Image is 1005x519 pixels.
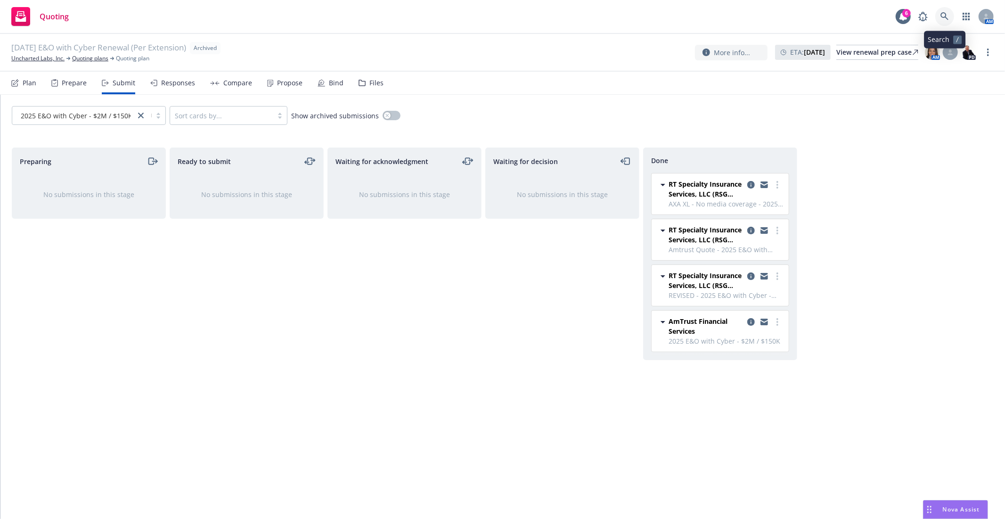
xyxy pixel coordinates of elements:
[277,79,302,87] div: Propose
[135,110,147,121] a: close
[957,7,976,26] a: Switch app
[772,271,783,282] a: more
[493,157,558,166] span: Waiting for decision
[925,45,940,60] img: photo
[8,3,73,30] a: Quoting
[714,48,750,58] span: More info...
[695,45,768,60] button: More info...
[669,179,744,199] span: RT Specialty Insurance Services, LLC (RSG Specialty, LLC)
[669,336,783,346] span: 2025 E&O with Cyber - $2M / $150K
[772,179,783,190] a: more
[178,157,231,166] span: Ready to submit
[11,54,65,63] a: Uncharted Labs, Inc.
[17,111,131,121] span: 2025 E&O with Cyber - $2M / $150K
[501,189,624,199] div: No submissions in this stage
[914,7,932,26] a: Report a Bug
[902,9,911,17] div: 6
[745,179,757,190] a: copy logging email
[772,225,783,236] a: more
[20,157,51,166] span: Preparing
[759,316,770,328] a: copy logging email
[982,47,994,58] a: more
[72,54,108,63] a: Quoting plans
[759,271,770,282] a: copy logging email
[669,245,783,255] span: Amtrust Quote - 2025 E&O with Cyber - $2M / $150K
[669,225,744,245] span: RT Specialty Insurance Services, LLC (RSG Specialty, LLC)
[669,199,783,209] span: AXA XL - No media coverage - 2025 E&O with Cyber - $2M / $150K
[669,271,744,290] span: RT Specialty Insurance Services, LLC (RSG Specialty, LLC)
[27,189,150,199] div: No submissions in this stage
[161,79,195,87] div: Responses
[745,271,757,282] a: copy logging email
[147,156,158,167] a: moveRight
[620,156,631,167] a: moveLeft
[329,79,343,87] div: Bind
[335,157,428,166] span: Waiting for acknowledgment
[194,44,217,52] span: Archived
[923,500,988,519] button: Nova Assist
[21,111,132,121] span: 2025 E&O with Cyber - $2M / $150K
[185,189,308,199] div: No submissions in this stage
[804,48,825,57] strong: [DATE]
[40,13,69,20] span: Quoting
[836,45,918,59] div: View renewal prep case
[961,45,976,60] img: photo
[113,79,135,87] div: Submit
[935,7,954,26] a: Search
[369,79,384,87] div: Files
[291,111,379,121] span: Show archived submissions
[669,316,744,336] span: AmTrust Financial Services
[759,225,770,236] a: copy logging email
[462,156,474,167] a: moveLeftRight
[836,45,918,60] a: View renewal prep case
[759,179,770,190] a: copy logging email
[304,156,316,167] a: moveLeftRight
[343,189,466,199] div: No submissions in this stage
[23,79,36,87] div: Plan
[790,47,825,57] span: ETA :
[223,79,252,87] div: Compare
[669,290,783,300] span: REVISED - 2025 E&O with Cyber - $2M / $150K
[772,316,783,328] a: more
[11,42,186,54] span: [DATE] E&O with Cyber Renewal (Per Extension)
[651,156,668,165] span: Done
[923,501,935,519] div: Drag to move
[745,225,757,236] a: copy logging email
[943,505,980,513] span: Nova Assist
[745,316,757,328] a: copy logging email
[62,79,87,87] div: Prepare
[116,54,149,63] span: Quoting plan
